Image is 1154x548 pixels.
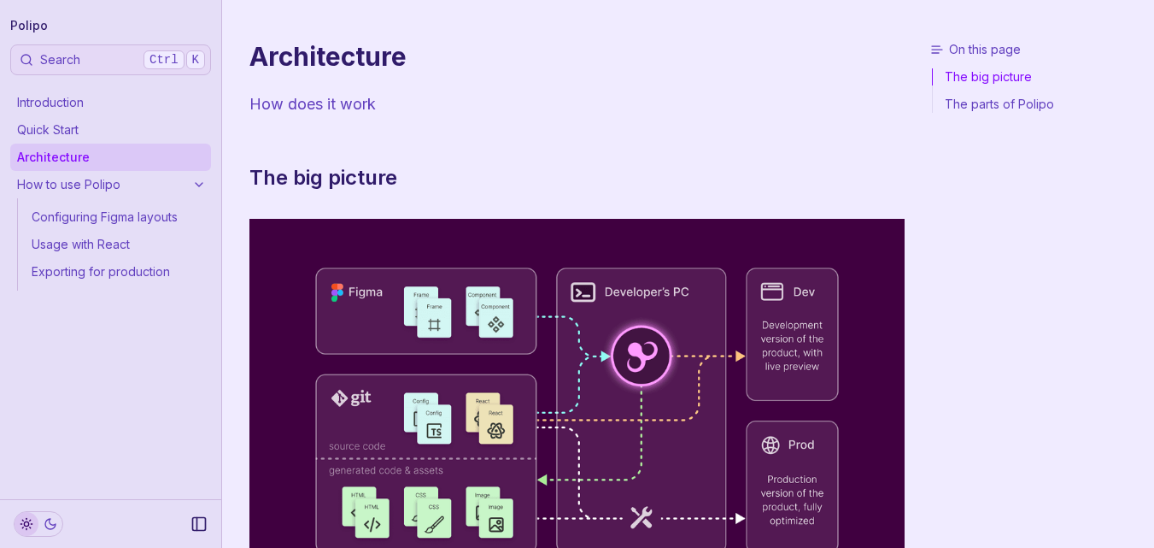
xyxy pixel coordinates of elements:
h3: On this page [930,41,1147,58]
a: Configuring Figma layouts [25,203,211,231]
a: The parts of Polipo [933,91,1147,113]
a: Polipo [10,14,48,38]
h1: Architecture [249,41,905,72]
p: How does it work [249,92,905,116]
a: The big picture [933,68,1147,91]
kbd: K [186,50,205,69]
a: The big picture [249,164,397,192]
button: SearchCtrlK [10,44,211,75]
kbd: Ctrl [144,50,185,69]
a: Architecture [10,144,211,171]
button: Collapse Sidebar [185,510,213,538]
a: Introduction [10,89,211,116]
button: Toggle Theme [14,511,63,537]
a: Exporting for production [25,258,211,286]
a: How to use Polipo [10,171,211,198]
a: Quick Start [10,116,211,144]
a: Usage with React [25,231,211,258]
